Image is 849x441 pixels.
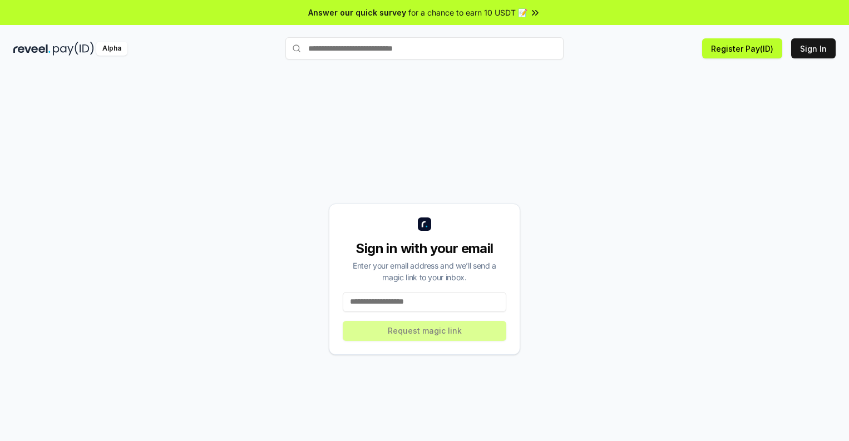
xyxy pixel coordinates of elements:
img: pay_id [53,42,94,56]
img: logo_small [418,217,431,231]
img: reveel_dark [13,42,51,56]
div: Sign in with your email [343,240,506,257]
div: Alpha [96,42,127,56]
span: for a chance to earn 10 USDT 📝 [408,7,527,18]
button: Sign In [791,38,836,58]
button: Register Pay(ID) [702,38,782,58]
span: Answer our quick survey [308,7,406,18]
div: Enter your email address and we’ll send a magic link to your inbox. [343,260,506,283]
